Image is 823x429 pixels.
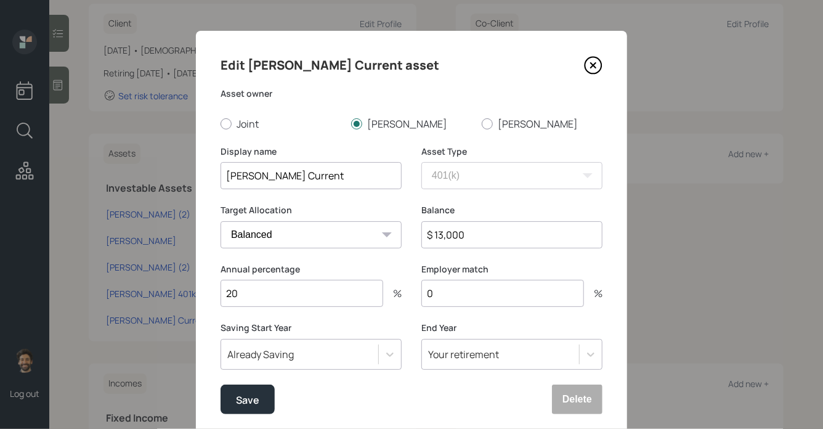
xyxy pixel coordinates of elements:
label: Annual percentage [221,263,402,276]
label: [PERSON_NAME] [482,117,602,131]
label: End Year [421,322,602,334]
label: Asset owner [221,88,602,100]
div: Save [236,391,259,408]
div: Already Saving [227,348,294,361]
button: Delete [552,385,602,414]
label: Target Allocation [221,204,402,216]
div: Your retirement [428,348,499,361]
h4: Edit [PERSON_NAME] Current asset [221,55,439,75]
label: Display name [221,145,402,158]
div: % [383,288,402,298]
button: Save [221,385,275,414]
label: [PERSON_NAME] [351,117,472,131]
label: Employer match [421,263,602,276]
label: Joint [221,117,341,131]
label: Balance [421,204,602,216]
div: % [584,288,602,298]
label: Asset Type [421,145,602,158]
label: Saving Start Year [221,322,402,334]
